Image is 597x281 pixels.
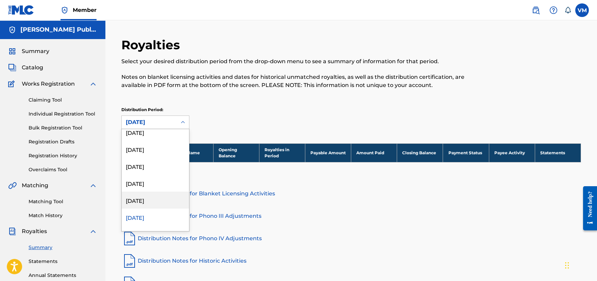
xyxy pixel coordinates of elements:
[8,47,16,55] img: Summary
[8,5,34,15] img: MLC Logo
[8,64,43,72] a: CatalogCatalog
[73,6,97,14] span: Member
[121,37,183,53] h2: Royalties
[89,181,97,190] img: expand
[29,258,97,265] a: Statements
[351,143,397,162] th: Amount Paid
[122,141,189,158] div: [DATE]
[29,152,97,159] a: Registration History
[213,143,259,162] th: Opening Balance
[121,107,189,113] p: Distribution Period:
[8,181,17,190] img: Matching
[29,212,97,219] a: Match History
[529,3,543,17] a: Public Search
[29,244,97,251] a: Summary
[8,227,16,235] img: Royalties
[126,118,173,126] div: [DATE]
[22,64,43,72] span: Catalog
[489,143,535,162] th: Payee Activity
[549,6,558,14] img: help
[89,80,97,88] img: expand
[20,26,97,34] h5: Viktor Minsky Publishing
[121,208,581,224] a: Distribution Notes for Phono III Adjustments
[29,272,97,279] a: Annual Statements
[89,227,97,235] img: expand
[8,80,17,88] img: Works Registration
[547,3,560,17] div: Help
[443,143,489,162] th: Payment Status
[121,230,581,247] a: Distribution Notes for Phono IV Adjustments
[259,143,305,162] th: Royalties in Period
[575,3,589,17] div: User Menu
[563,248,597,281] iframe: Chat Widget
[8,26,16,34] img: Accounts
[167,143,213,162] th: Payee Name
[29,96,97,104] a: Claiming Tool
[29,110,97,118] a: Individual Registration Tool
[578,181,597,235] iframe: Resource Center
[532,6,540,14] img: search
[29,138,97,145] a: Registration Drafts
[22,80,75,88] span: Works Registration
[564,7,571,14] div: Notifications
[122,192,189,209] div: [DATE]
[29,198,97,205] a: Matching Tool
[121,253,138,269] img: pdf
[121,73,475,89] p: Notes on blanket licensing activities and dates for historical unmatched royalties, as well as th...
[122,226,189,243] div: [DATE]
[121,253,581,269] a: Distribution Notes for Historic Activities
[121,230,138,247] img: pdf
[8,47,49,55] a: SummarySummary
[535,143,581,162] th: Statements
[29,124,97,131] a: Bulk Registration Tool
[22,227,47,235] span: Royalties
[305,143,351,162] th: Payable Amount
[121,57,475,66] p: Select your desired distribution period from the drop-down menu to see a summary of information f...
[122,158,189,175] div: [DATE]
[122,175,189,192] div: [DATE]
[122,209,189,226] div: [DATE]
[121,186,581,202] a: Distribution Notes for Blanket Licensing Activities
[22,47,49,55] span: Summary
[565,255,569,276] div: Drag
[122,124,189,141] div: [DATE]
[22,181,48,190] span: Matching
[29,166,97,173] a: Overclaims Tool
[8,64,16,72] img: Catalog
[397,143,443,162] th: Closing Balance
[61,6,69,14] img: Top Rightsholder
